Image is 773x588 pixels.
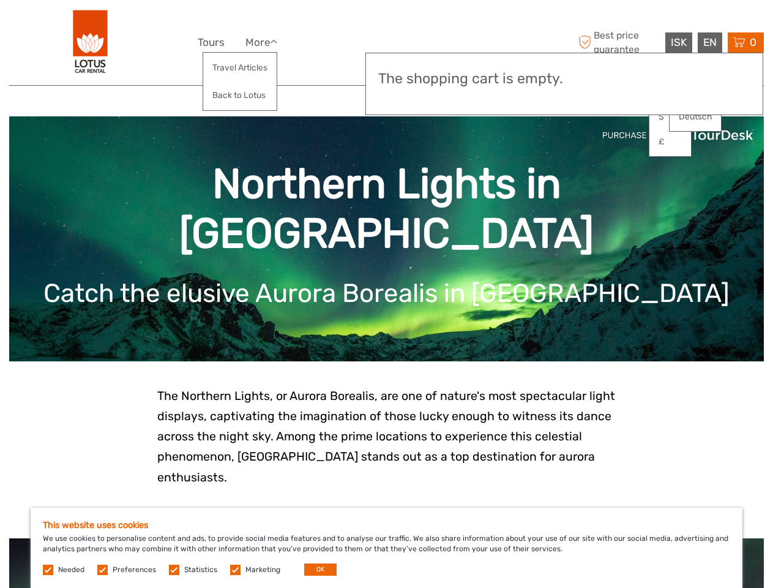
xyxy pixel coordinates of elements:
span: Best price guarantee [575,29,662,56]
label: Statistics [184,565,217,575]
a: $ [649,106,691,128]
h5: This website uses cookies [43,520,730,530]
span: ISK [671,36,687,48]
p: We're away right now. Please check back later! [17,21,138,31]
a: £ [649,131,691,153]
span: 0 [748,36,758,48]
button: OK [304,563,337,576]
div: We use cookies to personalise content and ads, to provide social media features and to analyse ou... [31,508,742,588]
label: Needed [58,565,84,575]
h3: The shopping cart is empty. [378,70,750,88]
div: EN [698,32,722,53]
a: Tours [198,34,225,51]
a: Travel Articles [203,56,277,80]
a: Deutsch [670,106,721,128]
img: 443-e2bd2384-01f0-477a-b1bf-f993e7f52e7d_logo_big.png [73,9,108,76]
a: More [245,34,277,51]
span: The Northern Lights, or Aurora Borealis, are one of nature's most spectacular light displays, cap... [157,389,615,484]
label: Preferences [113,565,156,575]
a: Back to Lotus [203,83,277,107]
h1: Catch the elusive Aurora Borealis in [GEOGRAPHIC_DATA] [28,278,745,309]
label: Marketing [245,565,280,575]
button: Open LiveChat chat widget [141,19,155,34]
h1: Northern Lights in [GEOGRAPHIC_DATA] [28,159,745,258]
img: PurchaseViaTourDeskwhite.png [602,126,755,145]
